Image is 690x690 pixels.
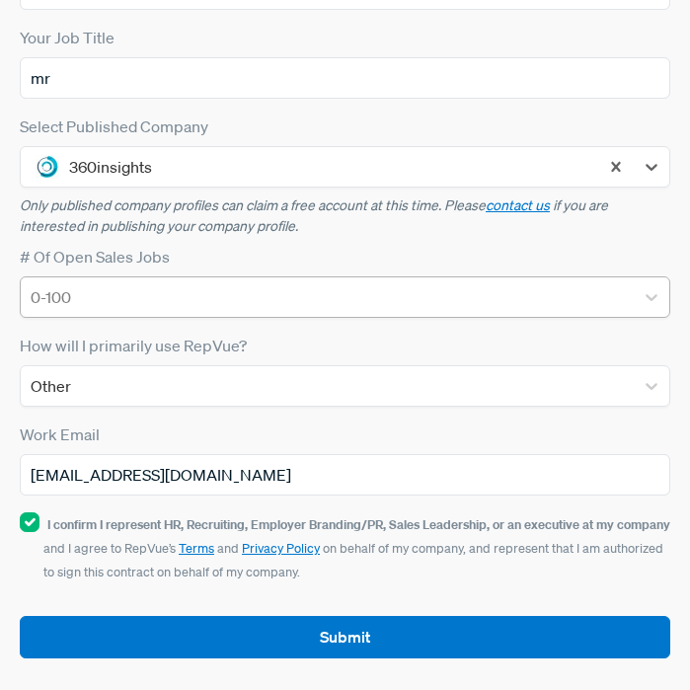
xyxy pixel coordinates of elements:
[179,540,214,557] a: Terms
[20,245,170,268] label: # Of Open Sales Jobs
[20,454,670,496] input: Email
[20,422,100,446] label: Work Email
[20,115,208,138] label: Select Published Company
[486,196,550,214] a: contact us
[20,195,670,237] p: Only published company profiles can claim a free account at this time. Please if you are interest...
[20,57,670,99] input: Title
[47,515,670,533] strong: I confirm I represent HR, Recruiting, Employer Branding/PR, Sales Leadership, or an executive at ...
[43,516,670,580] span: and I agree to RepVue’s and on behalf of my company, and represent that I am authorized to sign t...
[20,26,115,49] label: Your Job Title
[36,155,59,179] img: 360insights
[242,540,320,557] a: Privacy Policy
[20,334,247,357] label: How will I primarily use RepVue?
[20,616,670,658] button: Submit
